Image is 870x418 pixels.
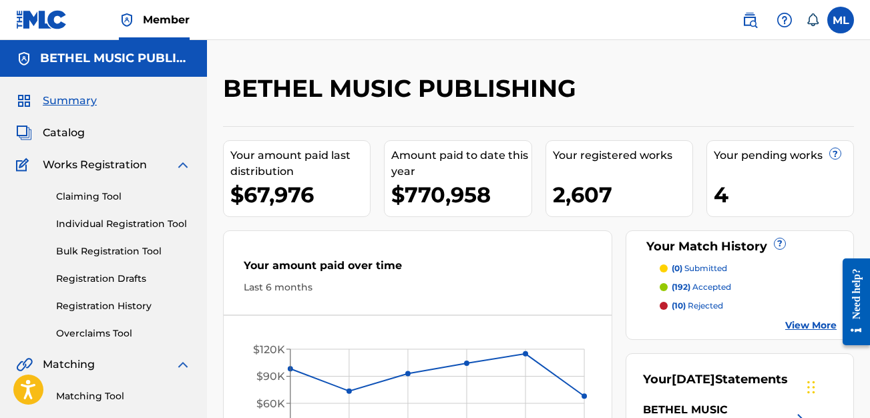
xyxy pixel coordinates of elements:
a: Overclaims Tool [56,327,191,341]
div: 2,607 [553,180,692,210]
div: $67,976 [230,180,370,210]
p: rejected [672,300,723,312]
tspan: $120K [253,343,285,356]
img: Top Rightsholder [119,12,135,28]
a: (10) rejected [660,300,837,312]
img: expand [175,157,191,173]
img: Catalog [16,125,32,141]
span: Summary [43,93,97,109]
tspan: $90K [256,370,285,383]
span: (192) [672,282,690,292]
span: Catalog [43,125,85,141]
div: Your Match History [643,238,837,256]
a: Registration Drafts [56,272,191,286]
a: Registration History [56,299,191,313]
span: (10) [672,300,686,310]
a: View More [785,319,837,333]
div: Your registered works [553,148,692,164]
a: Bulk Registration Tool [56,244,191,258]
img: Accounts [16,51,32,67]
a: (192) accepted [660,281,837,293]
h5: BETHEL MUSIC PUBLISHING [40,51,191,66]
a: Matching Tool [56,389,191,403]
iframe: Resource Center [833,248,870,355]
a: CatalogCatalog [16,125,85,141]
span: Works Registration [43,157,147,173]
img: help [777,12,793,28]
img: search [742,12,758,28]
span: ? [775,238,785,249]
a: Individual Registration Tool [56,217,191,231]
tspan: $60K [256,397,285,410]
span: Matching [43,357,95,373]
a: Claiming Tool [56,190,191,204]
div: Your Statements [643,371,788,389]
div: Amount paid to date this year [391,148,531,180]
img: Summary [16,93,32,109]
div: Last 6 months [244,280,592,294]
div: 4 [714,180,853,210]
div: Your amount paid over time [244,258,592,280]
a: SummarySummary [16,93,97,109]
h2: BETHEL MUSIC PUBLISHING [223,73,583,103]
iframe: Chat Widget [803,354,870,418]
span: ? [830,148,841,159]
div: $770,958 [391,180,531,210]
p: accepted [672,281,731,293]
span: Member [143,12,190,27]
div: Help [771,7,798,33]
div: Your amount paid last distribution [230,148,370,180]
img: Works Registration [16,157,33,173]
a: Public Search [736,7,763,33]
img: expand [175,357,191,373]
div: Your pending works [714,148,853,164]
span: [DATE] [672,372,715,387]
span: (0) [672,263,682,273]
div: Drag [807,367,815,407]
img: MLC Logo [16,10,67,29]
img: Matching [16,357,33,373]
p: submitted [672,262,727,274]
div: Notifications [806,13,819,27]
a: (0) submitted [660,262,837,274]
div: User Menu [827,7,854,33]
